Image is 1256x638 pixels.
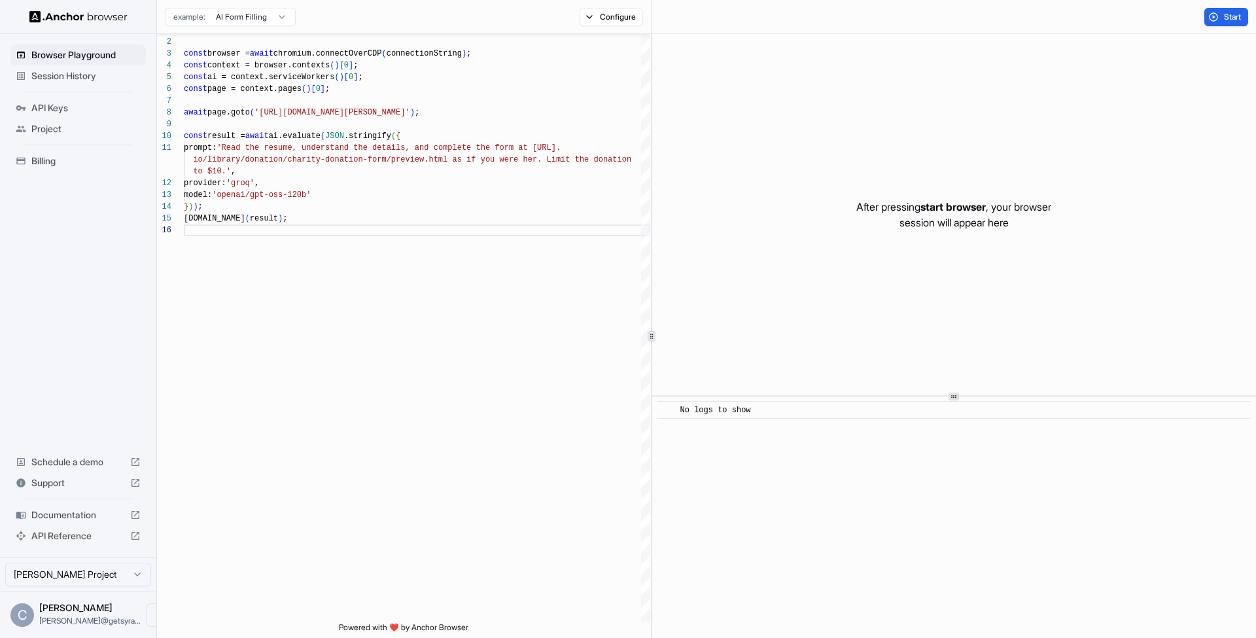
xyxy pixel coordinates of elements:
span: Documentation [31,508,125,522]
span: No logs to show [680,406,751,415]
span: Session History [31,69,141,82]
span: ] [353,73,358,82]
span: Billing [31,154,141,168]
span: model: [184,190,212,200]
span: prompt: [184,143,217,152]
div: 11 [157,142,171,154]
div: 4 [157,60,171,71]
span: ai = context.serviceWorkers [207,73,334,82]
span: start browser [920,200,986,213]
div: Project [10,118,146,139]
div: 8 [157,107,171,118]
span: ( [302,84,306,94]
span: 0 [349,73,353,82]
span: Project [31,122,141,135]
span: ( [330,61,334,70]
span: ; [466,49,471,58]
span: await [250,49,273,58]
div: 13 [157,189,171,201]
span: ) [306,84,311,94]
button: Open menu [146,603,169,627]
span: Chirag Kulkarni [39,602,113,613]
span: ; [325,84,330,94]
div: 12 [157,177,171,189]
span: Start [1224,12,1242,22]
span: Schedule a demo [31,455,125,469]
span: [ [344,73,349,82]
span: ai.evaluate [269,132,321,141]
span: 0 [344,61,349,70]
span: context = browser.contexts [207,61,330,70]
span: 'groq' [226,179,254,188]
div: Support [10,472,146,493]
div: 5 [157,71,171,83]
div: Browser Playground [10,44,146,65]
span: await [184,108,207,117]
span: const [184,132,207,141]
span: ​ [664,404,671,417]
span: ; [358,73,362,82]
span: ; [353,61,358,70]
div: Schedule a demo [10,452,146,472]
span: ( [250,108,254,117]
span: Support [31,476,125,489]
div: API Reference [10,525,146,546]
span: } [184,202,188,211]
span: , [254,179,259,188]
span: browser = [207,49,250,58]
div: 6 [157,83,171,95]
span: ) [334,61,339,70]
span: .stringify [344,132,391,141]
span: API Reference [31,529,125,542]
span: ( [391,132,396,141]
span: ] [321,84,325,94]
div: Documentation [10,505,146,525]
span: ) [462,49,466,58]
span: const [184,61,207,70]
span: { [396,132,400,141]
span: ) [278,214,283,223]
span: API Keys [31,101,141,115]
span: ] [349,61,353,70]
span: ) [340,73,344,82]
div: 2 [157,36,171,48]
button: Configure [580,8,643,26]
span: chromium.connectOverCDP [273,49,382,58]
div: 10 [157,130,171,142]
span: [ [311,84,315,94]
span: result = [207,132,245,141]
p: After pressing , your browser session will appear here [856,199,1051,230]
div: 15 [157,213,171,224]
span: ( [245,214,250,223]
span: Browser Playground [31,48,141,62]
div: Session History [10,65,146,86]
div: Billing [10,151,146,171]
img: Anchor Logo [29,10,128,23]
span: [DOMAIN_NAME] [184,214,245,223]
span: to $10.' [193,167,231,176]
span: page.goto [207,108,250,117]
button: Start [1204,8,1248,26]
span: await [245,132,269,141]
span: 'Read the resume, understand the details, and comp [217,143,452,152]
span: ; [198,202,203,211]
span: ) [410,108,415,117]
span: 'openai/gpt-oss-120b' [212,190,311,200]
div: C [10,603,34,627]
span: page = context.pages [207,84,302,94]
div: 3 [157,48,171,60]
span: Powered with ❤️ by Anchor Browser [339,622,468,638]
span: ; [283,214,287,223]
span: ) [193,202,198,211]
span: '[URL][DOMAIN_NAME][PERSON_NAME]' [254,108,410,117]
span: html as if you were her. Limit the donation [428,155,631,164]
div: 7 [157,95,171,107]
span: ( [321,132,325,141]
span: ( [334,73,339,82]
span: example: [173,12,205,22]
div: 14 [157,201,171,213]
div: API Keys [10,97,146,118]
span: JSON [325,132,344,141]
span: lete the form at [URL]. [452,143,561,152]
span: ; [415,108,419,117]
